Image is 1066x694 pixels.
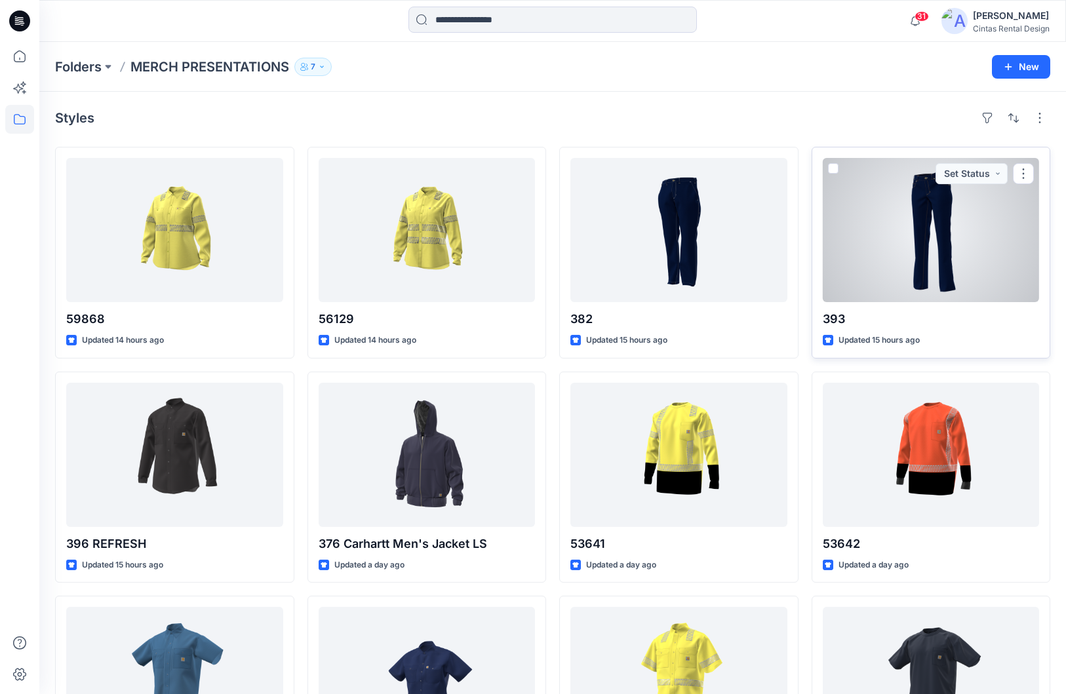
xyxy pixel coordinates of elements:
[823,310,1040,328] p: 393
[334,334,416,347] p: Updated 14 hours ago
[66,310,283,328] p: 59868
[973,8,1050,24] div: [PERSON_NAME]
[66,383,283,527] a: 396 REFRESH
[319,158,536,302] a: 56129
[570,310,787,328] p: 382
[973,24,1050,33] div: Cintas Rental Design
[941,8,968,34] img: avatar
[586,558,656,572] p: Updated a day ago
[130,58,289,76] p: MERCH PRESENTATIONS
[311,60,315,74] p: 7
[823,383,1040,527] a: 53642
[82,334,164,347] p: Updated 14 hours ago
[82,558,163,572] p: Updated 15 hours ago
[992,55,1050,79] button: New
[334,558,405,572] p: Updated a day ago
[823,535,1040,553] p: 53642
[586,334,667,347] p: Updated 15 hours ago
[570,535,787,553] p: 53641
[839,334,920,347] p: Updated 15 hours ago
[570,158,787,302] a: 382
[66,158,283,302] a: 59868
[319,535,536,553] p: 376 Carhartt Men's Jacket LS
[66,535,283,553] p: 396 REFRESH
[839,558,909,572] p: Updated a day ago
[823,158,1040,302] a: 393
[294,58,332,76] button: 7
[55,58,102,76] a: Folders
[570,383,787,527] a: 53641
[915,11,929,22] span: 31
[319,383,536,527] a: 376 Carhartt Men's Jacket LS
[55,110,94,126] h4: Styles
[319,310,536,328] p: 56129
